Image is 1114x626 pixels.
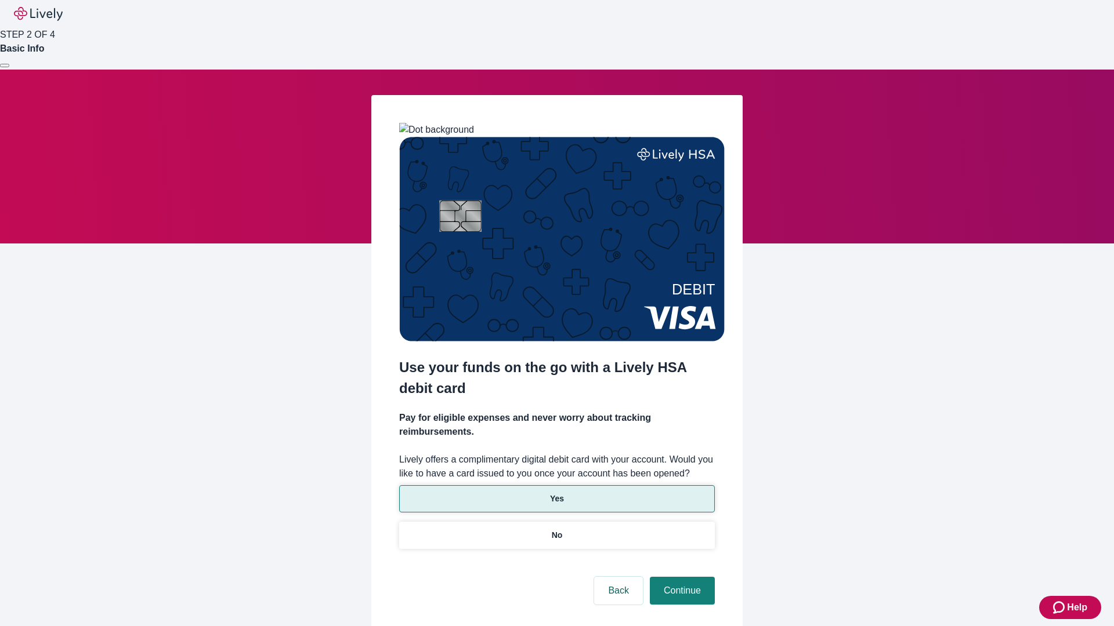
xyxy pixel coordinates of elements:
[399,453,715,481] label: Lively offers a complimentary digital debit card with your account. Would you like to have a card...
[399,411,715,439] h4: Pay for eligible expenses and never worry about tracking reimbursements.
[399,123,474,137] img: Dot background
[552,529,563,541] p: No
[650,577,715,605] button: Continue
[399,137,725,341] img: Debit card
[1067,600,1087,614] span: Help
[1039,596,1101,619] button: Zendesk support iconHelp
[14,7,63,21] img: Lively
[399,522,715,549] button: No
[1053,600,1067,614] svg: Zendesk support icon
[594,577,643,605] button: Back
[399,357,715,399] h2: Use your funds on the go with a Lively HSA debit card
[399,485,715,512] button: Yes
[550,493,564,505] p: Yes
